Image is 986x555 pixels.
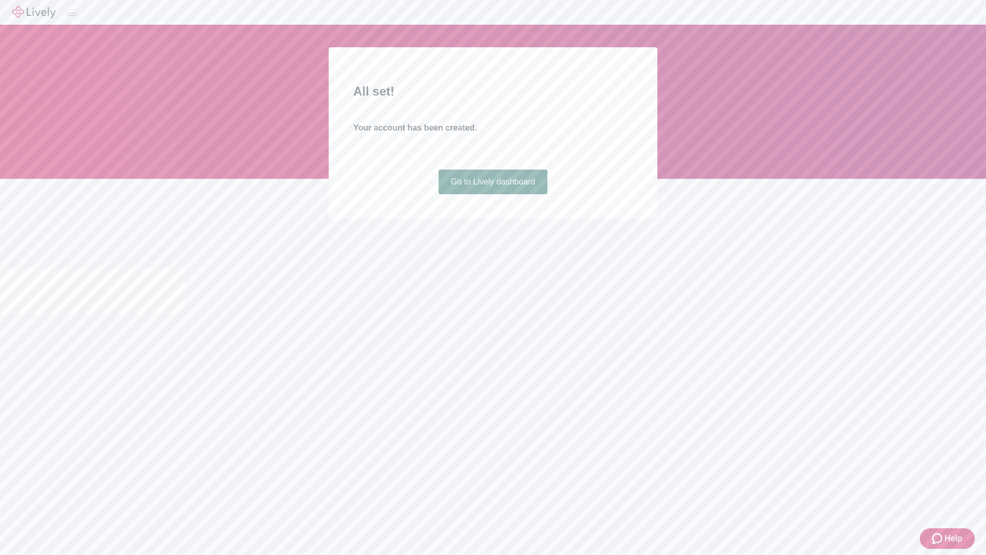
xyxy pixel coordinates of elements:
[920,528,975,549] button: Zendesk support iconHelp
[68,13,76,16] button: Log out
[353,122,633,134] h4: Your account has been created.
[12,6,55,18] img: Lively
[932,532,944,545] svg: Zendesk support icon
[353,82,633,101] h2: All set!
[944,532,962,545] span: Help
[439,170,548,194] a: Go to Lively dashboard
